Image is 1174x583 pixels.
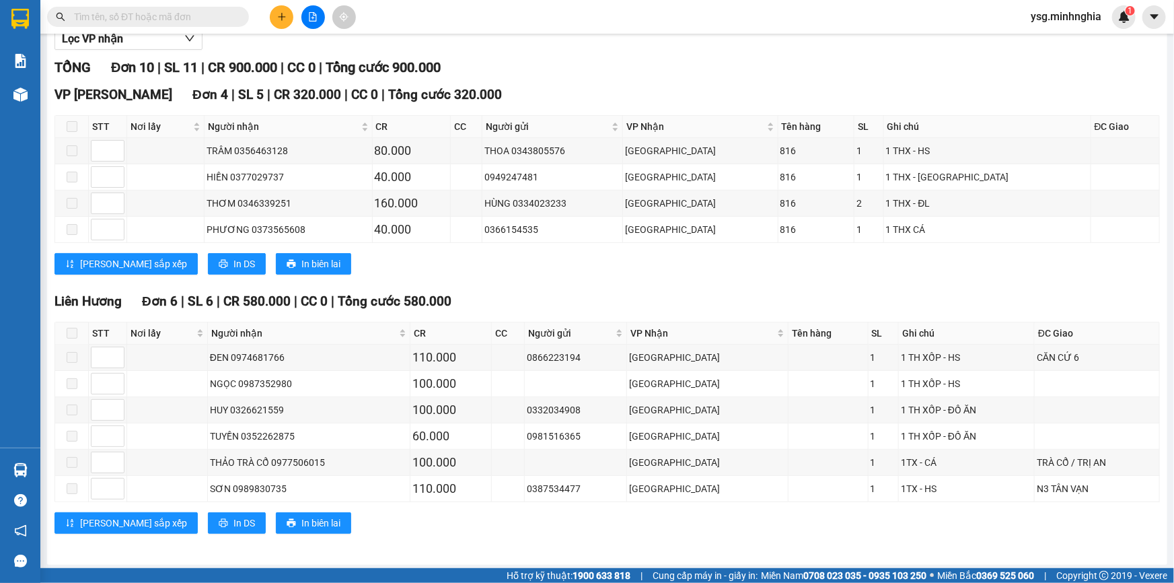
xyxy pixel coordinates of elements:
[89,116,127,138] th: STT
[412,479,490,498] div: 110.000
[294,294,297,309] span: |
[319,59,322,75] span: |
[276,512,351,534] button: printerIn biên lai
[486,119,609,134] span: Người gửi
[780,222,852,237] div: 816
[901,350,1032,365] div: 1 TH XỐP - HS
[625,170,775,184] div: [GEOGRAPHIC_DATA]
[627,476,788,502] td: Sài Gòn
[627,423,788,450] td: Sài Gòn
[56,12,65,22] span: search
[901,455,1032,470] div: 1TX - CÁ
[780,143,852,158] div: 816
[54,59,91,75] span: TỔNG
[410,322,492,345] th: CR
[54,87,172,102] span: VP [PERSON_NAME]
[629,481,786,496] div: [GEOGRAPHIC_DATA]
[142,294,178,309] span: Đơn 6
[871,403,897,417] div: 1
[210,403,408,417] div: HUY 0326621559
[131,119,190,134] span: Nơi lấy
[301,516,340,530] span: In biên lai
[871,429,897,444] div: 1
[217,294,220,309] span: |
[412,453,490,472] div: 100.000
[788,322,868,345] th: Tên hàng
[14,555,27,568] span: message
[65,259,75,270] span: sort-ascending
[412,427,490,446] div: 60.000
[301,256,340,271] span: In biên lai
[188,294,213,309] span: SL 6
[886,143,1089,158] div: 1 THX - HS
[270,5,293,29] button: plus
[640,568,643,583] span: |
[627,345,788,371] td: Sài Gòn
[1099,571,1109,580] span: copyright
[629,429,786,444] div: [GEOGRAPHIC_DATA]
[623,138,778,164] td: Sài Gòn
[233,516,255,530] span: In DS
[238,87,264,102] span: SL 5
[375,141,449,160] div: 80.000
[1142,5,1166,29] button: caret-down
[276,253,351,275] button: printerIn biên lai
[80,256,187,271] span: [PERSON_NAME] sắp xếp
[192,87,228,102] span: Đơn 4
[623,217,778,243] td: Sài Gòn
[207,196,370,211] div: THƠM 0346339251
[901,429,1032,444] div: 1 TH XỐP - ĐỒ ĂN
[1044,568,1046,583] span: |
[484,196,620,211] div: HÙNG 0334023233
[219,259,228,270] span: printer
[869,322,900,345] th: SL
[164,59,198,75] span: SL 11
[625,222,775,237] div: [GEOGRAPHIC_DATA]
[338,294,451,309] span: Tổng cước 580.000
[308,12,318,22] span: file-add
[223,294,291,309] span: CR 580.000
[344,87,348,102] span: |
[326,59,441,75] span: Tổng cước 900.000
[210,455,408,470] div: THẢO TRÀ CỔ 0977506015
[484,170,620,184] div: 0949247481
[201,59,205,75] span: |
[375,194,449,213] div: 160.000
[181,294,184,309] span: |
[626,119,764,134] span: VP Nhận
[527,429,624,444] div: 0981516365
[11,9,29,29] img: logo-vxr
[412,374,490,393] div: 100.000
[208,253,266,275] button: printerIn DS
[287,518,296,529] span: printer
[871,481,897,496] div: 1
[375,168,449,186] div: 40.000
[381,87,385,102] span: |
[13,54,28,68] img: solution-icon
[287,259,296,270] span: printer
[62,30,123,47] span: Lọc VP nhận
[1118,11,1130,23] img: icon-new-feature
[412,348,490,367] div: 110.000
[375,220,449,239] div: 40.000
[871,376,897,391] div: 1
[373,116,451,138] th: CR
[74,9,233,24] input: Tìm tên, số ĐT hoặc mã đơn
[131,326,194,341] span: Nơi lấy
[210,429,408,444] div: TUYỀN 0352262875
[14,494,27,507] span: question-circle
[627,397,788,423] td: Sài Gòn
[780,170,852,184] div: 816
[287,59,316,75] span: CC 0
[901,403,1032,417] div: 1 TH XỐP - ĐỒ ĂN
[780,196,852,211] div: 816
[331,294,334,309] span: |
[856,170,881,184] div: 1
[207,170,370,184] div: HIỀN 0377029737
[80,516,187,530] span: [PERSON_NAME] sắp xếp
[1091,116,1160,138] th: ĐC Giao
[219,518,228,529] span: printer
[629,376,786,391] div: [GEOGRAPHIC_DATA]
[937,568,1034,583] span: Miền Bắc
[630,326,774,341] span: VP Nhận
